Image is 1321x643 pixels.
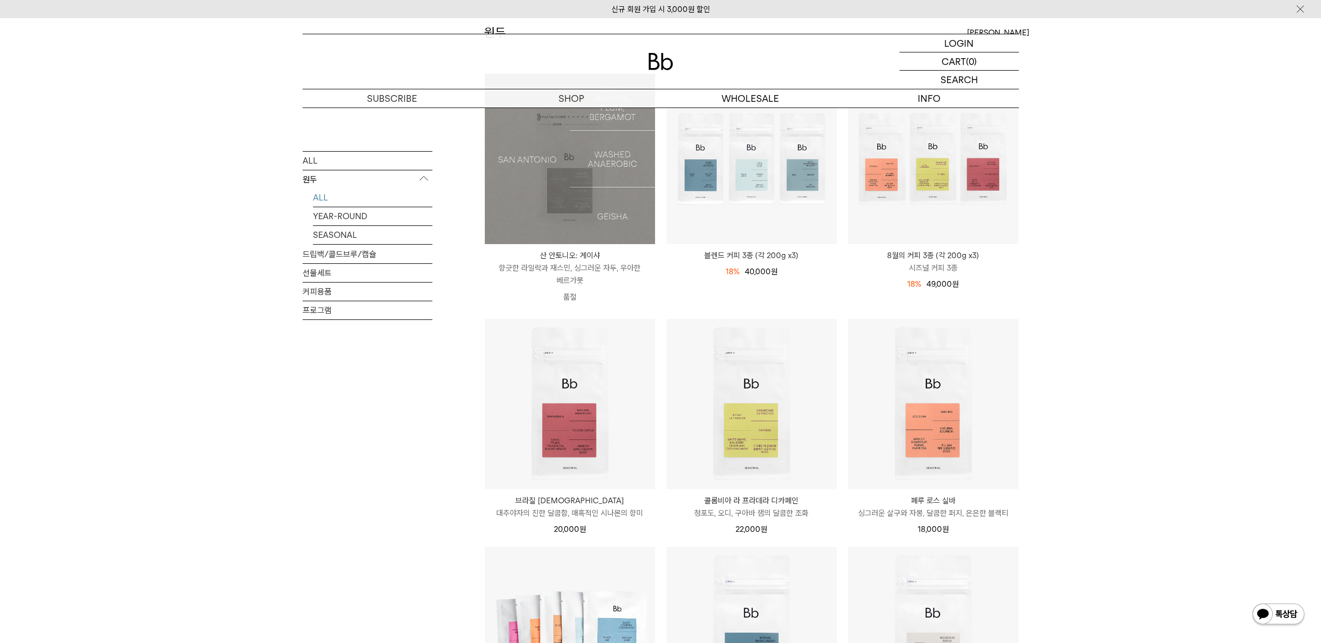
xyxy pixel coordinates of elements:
[736,525,767,534] span: 22,000
[303,170,432,189] p: 원두
[485,249,655,262] p: 산 안토니오: 게이샤
[942,52,966,70] p: CART
[848,249,1018,274] a: 8월의 커피 3종 (각 200g x3) 시즈널 커피 3종
[941,71,978,89] p: SEARCH
[848,249,1018,262] p: 8월의 커피 3종 (각 200g x3)
[666,494,837,507] p: 콜롬비아 라 프라데라 디카페인
[666,249,837,262] a: 블렌드 커피 3종 (각 200g x3)
[313,188,432,206] a: ALL
[848,319,1018,489] img: 페루 로스 실바
[313,225,432,244] a: SEASONAL
[303,151,432,169] a: ALL
[485,287,655,307] p: 품절
[942,525,949,534] span: 원
[952,279,959,289] span: 원
[485,249,655,287] a: 산 안토니오: 게이샤 향긋한 라일락과 재스민, 싱그러운 자두, 우아한 베르가못
[726,265,740,278] div: 18%
[848,262,1018,274] p: 시즈널 커피 3종
[918,525,949,534] span: 18,000
[848,74,1018,244] img: 8월의 커피 3종 (각 200g x3)
[485,494,655,507] p: 브라질 [DEMOGRAPHIC_DATA]
[666,494,837,519] a: 콜롬비아 라 프라데라 디카페인 청포도, 오디, 구아바 잼의 달콤한 조화
[303,301,432,319] a: 프로그램
[554,525,586,534] span: 20,000
[966,52,977,70] p: (0)
[771,267,778,276] span: 원
[907,278,921,290] div: 18%
[303,282,432,300] a: 커피용품
[313,207,432,225] a: YEAR-ROUND
[661,89,840,108] p: WHOLESALE
[760,525,767,534] span: 원
[485,319,655,489] img: 브라질 사맘바이아
[485,494,655,519] a: 브라질 [DEMOGRAPHIC_DATA] 대추야자의 진한 달콤함, 매혹적인 시나몬의 향미
[303,245,432,263] a: 드립백/콜드브루/캡슐
[745,267,778,276] span: 40,000
[485,507,655,519] p: 대추야자의 진한 달콤함, 매혹적인 시나몬의 향미
[485,74,655,244] a: 산 안토니오: 게이샤
[944,34,974,52] p: LOGIN
[900,52,1019,71] a: CART (0)
[666,74,837,244] img: 블렌드 커피 3종 (각 200g x3)
[927,279,959,289] span: 49,000
[848,507,1018,519] p: 싱그러운 살구와 자몽, 달콤한 퍼지, 은은한 블랙티
[648,53,673,70] img: 로고
[666,507,837,519] p: 청포도, 오디, 구아바 잼의 달콤한 조화
[303,263,432,282] a: 선물세트
[848,494,1018,507] p: 페루 로스 실바
[611,5,710,14] a: 신규 회원 가입 시 3,000원 할인
[840,89,1019,108] p: INFO
[1251,602,1305,627] img: 카카오톡 채널 1:1 채팅 버튼
[848,494,1018,519] a: 페루 로스 실바 싱그러운 살구와 자몽, 달콤한 퍼지, 은은한 블랙티
[485,262,655,287] p: 향긋한 라일락과 재스민, 싱그러운 자두, 우아한 베르가못
[666,319,837,489] img: 콜롬비아 라 프라데라 디카페인
[303,89,482,108] a: SUBSCRIBE
[900,34,1019,52] a: LOGIN
[482,89,661,108] a: SHOP
[485,74,655,244] img: 1000001220_add2_044.jpg
[579,525,586,534] span: 원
